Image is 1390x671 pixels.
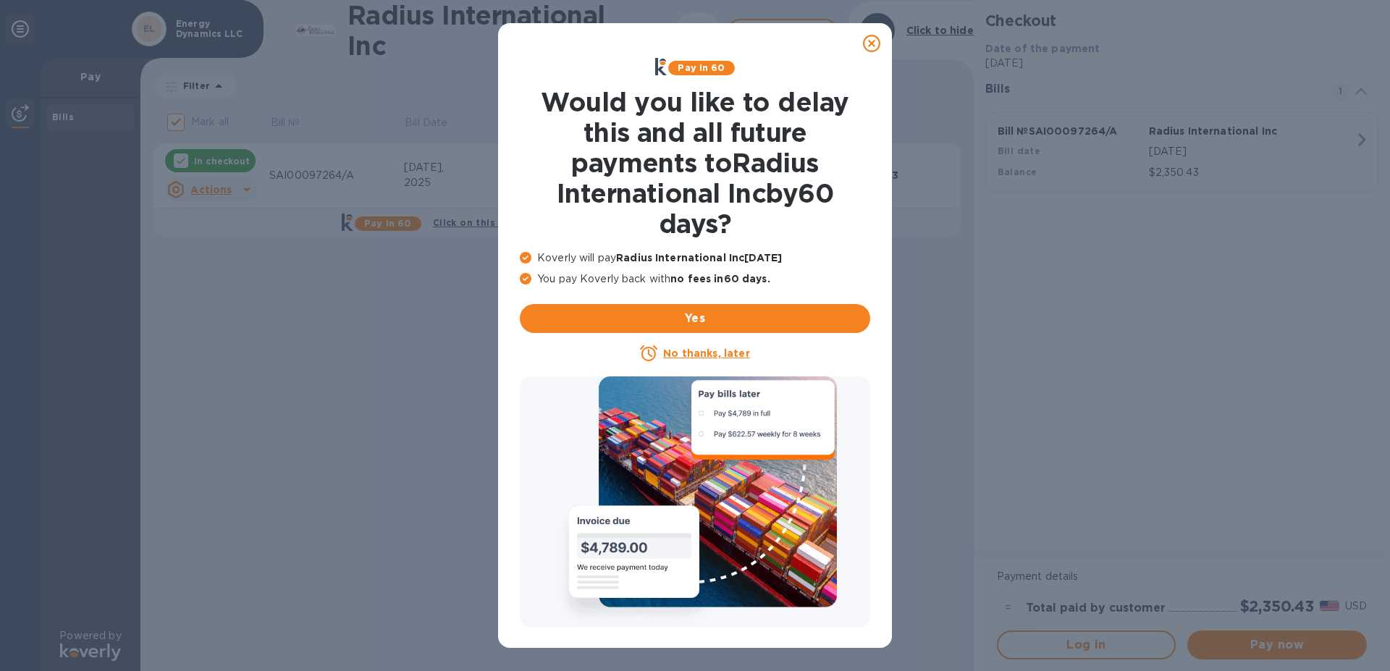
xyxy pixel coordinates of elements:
p: You pay Koverly back with [520,271,870,287]
h1: Would you like to delay this and all future payments to Radius International Inc by 60 days ? [520,87,870,239]
b: Radius International Inc [DATE] [616,252,782,263]
u: No thanks, later [663,347,749,359]
span: Yes [531,310,859,327]
b: Pay in 60 [678,62,725,73]
p: Koverly will pay [520,250,870,266]
button: Yes [520,304,870,333]
b: no fees in 60 days . [670,273,770,284]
